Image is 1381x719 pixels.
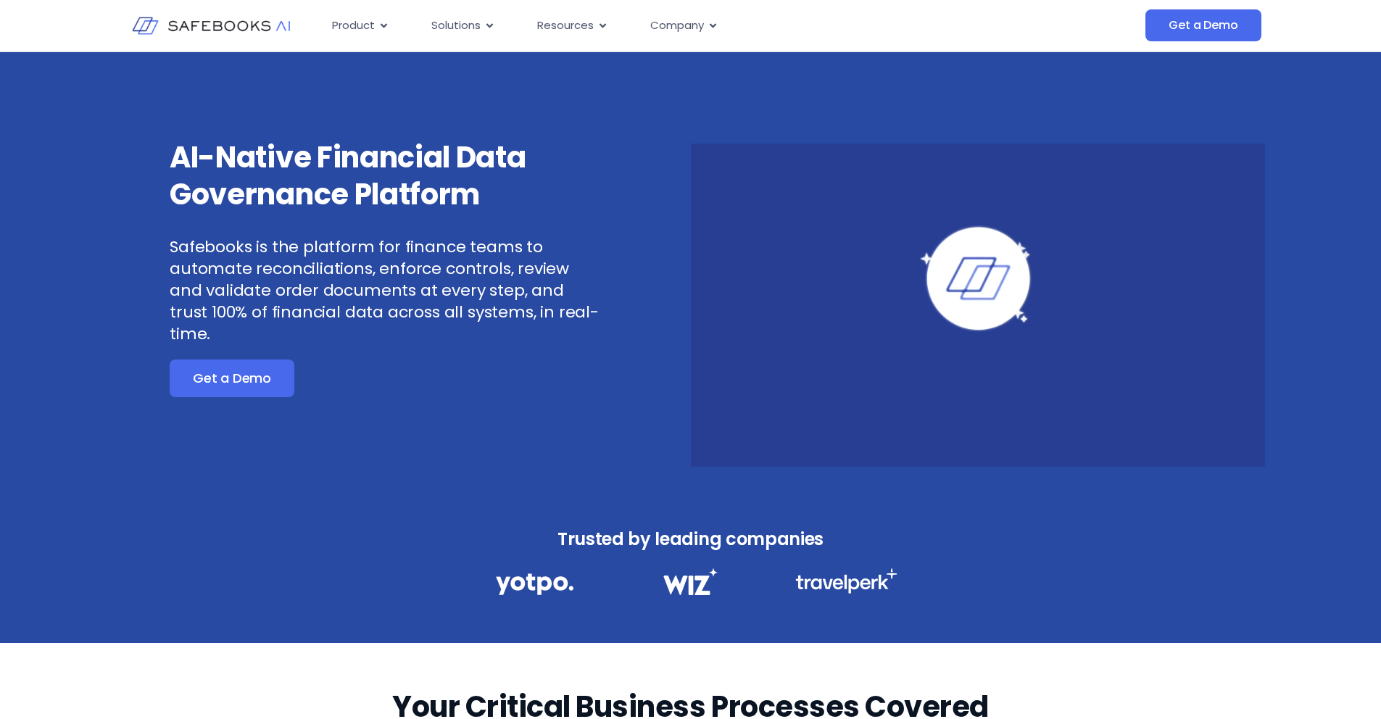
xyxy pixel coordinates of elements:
[795,568,897,594] img: Financial Data Governance 3
[1145,9,1261,41] a: Get a Demo
[431,17,481,34] span: Solutions
[656,568,724,595] img: Financial Data Governance 2
[537,17,594,34] span: Resources
[464,525,918,554] h3: Trusted by leading companies
[170,236,600,345] p: Safebooks is the platform for finance teams to automate reconciliations, enforce controls, review...
[320,12,1000,40] nav: Menu
[170,139,600,213] h3: AI-Native Financial Data Governance Platform
[496,568,573,599] img: Financial Data Governance 1
[170,359,294,397] a: Get a Demo
[332,17,375,34] span: Product
[320,12,1000,40] div: Menu Toggle
[193,371,271,386] span: Get a Demo
[650,17,704,34] span: Company
[1169,18,1237,33] span: Get a Demo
